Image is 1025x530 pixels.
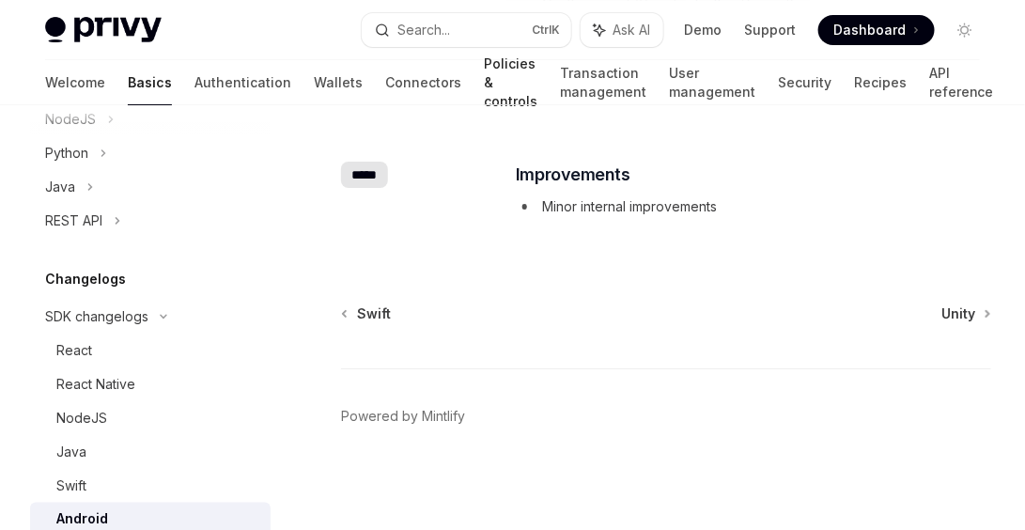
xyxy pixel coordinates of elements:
button: Toggle dark mode [950,15,980,45]
button: Search...CtrlK [362,13,571,47]
a: User management [669,60,755,105]
div: Python [45,142,88,164]
div: Java [45,176,75,198]
a: Wallets [314,60,363,105]
a: Swift [343,304,391,323]
li: Minor internal improvements [516,195,989,218]
div: SDK changelogs [45,305,148,328]
a: Powered by Mintlify [341,407,465,426]
a: Dashboard [818,15,935,45]
span: Dashboard [833,21,906,39]
h5: Changelogs [45,268,126,290]
a: Policies & controls [484,60,537,105]
span: Ctrl K [532,23,560,38]
div: NodeJS [56,407,107,429]
a: API reference [929,60,994,105]
img: light logo [45,17,162,43]
a: Connectors [385,60,461,105]
span: Swift [357,304,391,323]
span: Improvements [516,162,630,188]
a: Basics [128,60,172,105]
a: Demo [684,21,722,39]
span: Unity [941,304,975,323]
a: Unity [941,304,989,323]
a: Support [744,21,796,39]
div: REST API [45,210,102,232]
button: Ask AI [581,13,663,47]
a: Authentication [194,60,291,105]
div: React [56,339,92,362]
a: React Native [30,367,271,401]
div: React Native [56,373,135,396]
div: Search... [397,19,450,41]
a: Swift [30,469,271,503]
a: Transaction management [560,60,646,105]
div: Java [56,441,86,463]
a: React [30,334,271,367]
span: Ask AI [613,21,650,39]
a: Recipes [854,60,907,105]
a: Java [30,435,271,469]
a: Security [778,60,831,105]
div: Swift [56,475,86,497]
a: NodeJS [30,401,271,435]
a: Welcome [45,60,105,105]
